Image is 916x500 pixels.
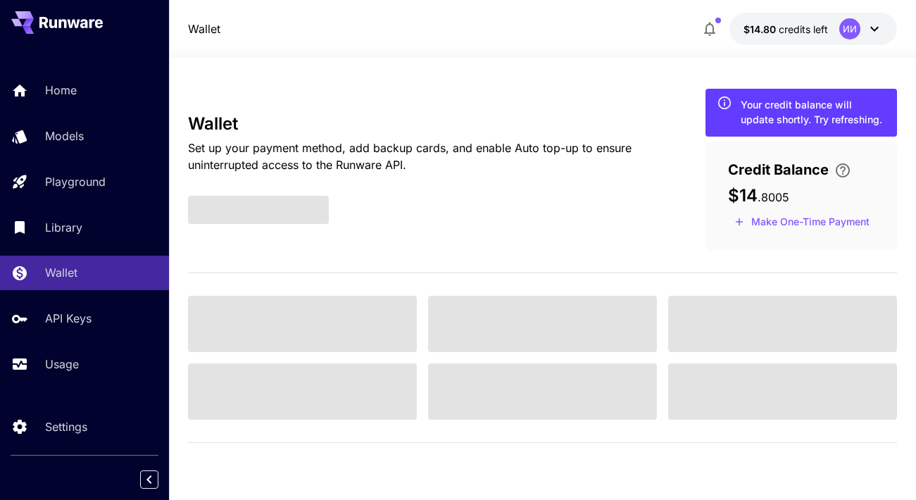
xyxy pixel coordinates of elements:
button: Enter your card details and choose an Auto top-up amount to avoid service interruptions. We'll au... [829,162,857,179]
p: Library [45,219,82,236]
button: Make a one-time, non-recurring payment [728,211,876,233]
span: $14 [728,185,758,206]
button: $14.8005ИИ [729,13,897,45]
span: $14.80 [744,23,779,35]
p: Home [45,82,77,99]
p: Playground [45,173,106,190]
p: Wallet [45,264,77,281]
span: . 8005 [758,190,789,204]
div: $14.8005 [744,22,828,37]
nav: breadcrumb [188,20,220,37]
div: Collapse sidebar [151,467,169,492]
div: Your credit balance will update shortly. Try refreshing. [741,97,886,127]
span: credits left [779,23,828,35]
h3: Wallet [188,114,661,134]
p: Set up your payment method, add backup cards, and enable Auto top-up to ensure uninterrupted acce... [188,139,661,173]
p: Settings [45,418,87,435]
p: Models [45,127,84,144]
span: Credit Balance [728,159,829,180]
a: Wallet [188,20,220,37]
div: ИИ [839,18,860,39]
button: Collapse sidebar [140,470,158,489]
p: Usage [45,356,79,373]
p: API Keys [45,310,92,327]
